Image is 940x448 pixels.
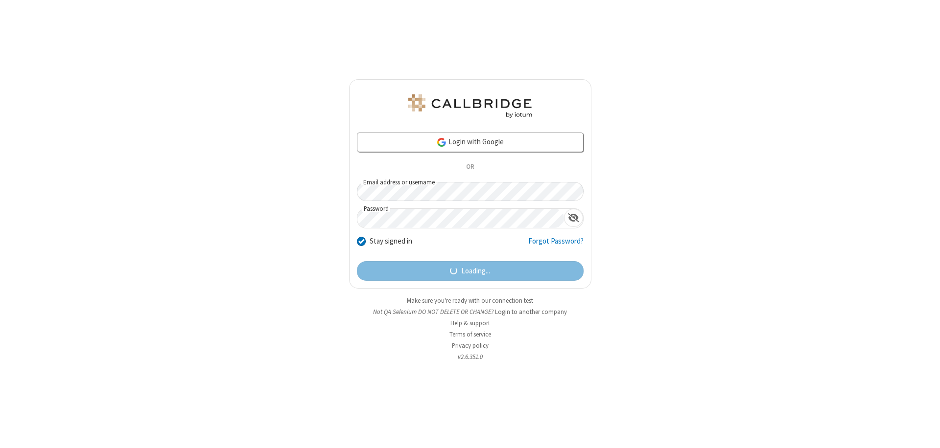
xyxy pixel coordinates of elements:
span: OR [462,160,478,174]
button: Login to another company [495,307,567,316]
a: Privacy policy [452,341,489,350]
li: v2.6.351.0 [349,352,591,361]
a: Terms of service [449,330,491,338]
a: Make sure you're ready with our connection test [407,296,533,305]
span: Loading... [461,266,490,277]
li: Not QA Selenium DO NOT DELETE OR CHANGE? [349,307,591,316]
label: Stay signed in [370,236,412,247]
div: Show password [564,209,583,227]
a: Help & support [450,319,490,327]
button: Loading... [357,261,584,281]
a: Login with Google [357,133,584,152]
img: google-icon.png [436,137,447,148]
a: Forgot Password? [528,236,584,254]
input: Email address or username [357,182,584,201]
img: QA Selenium DO NOT DELETE OR CHANGE [406,94,534,118]
input: Password [357,209,564,228]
